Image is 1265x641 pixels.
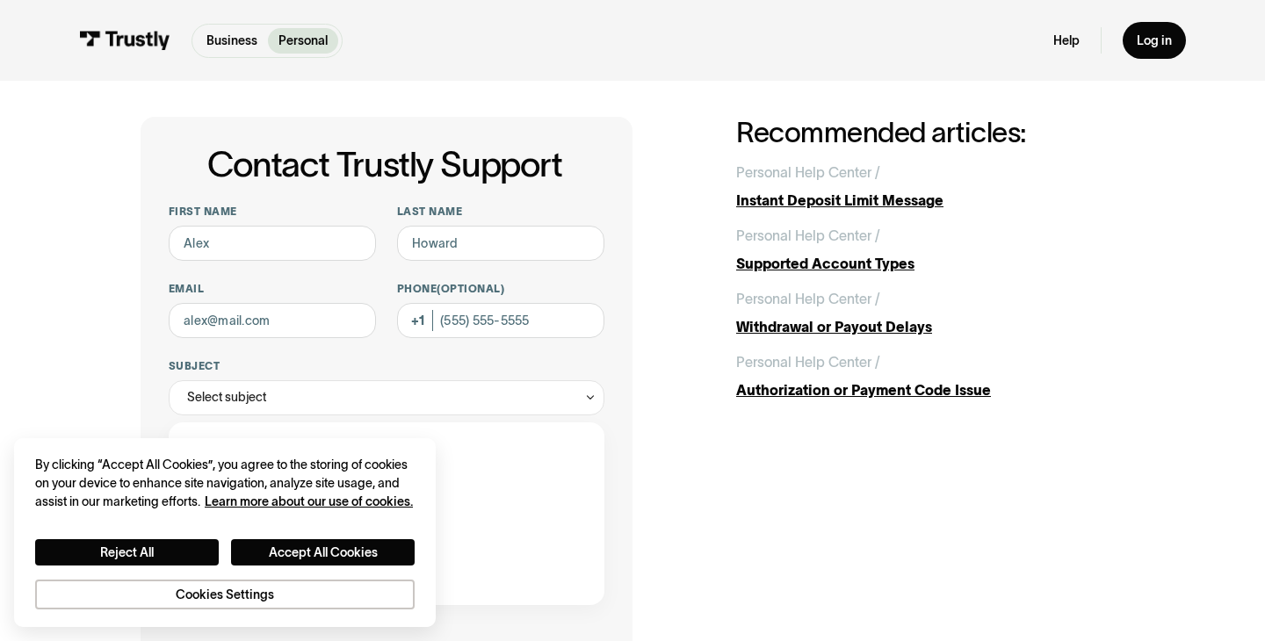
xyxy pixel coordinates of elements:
[183,433,259,454] span: Trustly Report
[35,580,415,609] button: Cookies Settings
[169,359,604,373] label: Subject
[736,288,1124,337] a: Personal Help Center /Withdrawal or Payout Delays
[736,162,880,183] div: Personal Help Center /
[169,226,376,261] input: Alex
[1137,32,1172,48] div: Log in
[736,288,880,309] div: Personal Help Center /
[165,145,604,184] h1: Contact Trustly Support
[736,253,1124,274] div: Supported Account Types
[736,162,1124,211] a: Personal Help Center /Instant Deposit Limit Message
[1123,22,1186,59] a: Log in
[14,438,436,627] div: Cookie banner
[205,494,413,508] a: More information about your privacy, opens in a new tab
[736,351,880,372] div: Personal Help Center /
[397,205,604,219] label: Last name
[169,303,376,338] input: alex@mail.com
[196,28,268,54] a: Business
[1053,32,1080,48] a: Help
[736,351,1124,400] a: Personal Help Center /Authorization or Payment Code Issue
[231,539,415,565] button: Accept All Cookies
[169,282,376,296] label: Email
[187,386,266,407] div: Select subject
[397,303,604,338] input: (555) 555-5555
[79,31,170,50] img: Trustly Logo
[268,28,338,54] a: Personal
[736,379,1124,400] div: Authorization or Payment Code Issue
[736,190,1124,211] div: Instant Deposit Limit Message
[397,282,604,296] label: Phone
[35,456,415,511] div: By clicking “Accept All Cookies”, you agree to the storing of cookies on your device to enhance s...
[206,32,257,50] p: Business
[35,539,219,565] button: Reject All
[169,205,376,219] label: First name
[397,226,604,261] input: Howard
[169,380,604,415] div: Select subject
[278,32,328,50] p: Personal
[169,415,604,605] nav: Select subject
[736,117,1124,148] h2: Recommended articles:
[736,225,880,246] div: Personal Help Center /
[437,283,504,294] span: (Optional)
[736,225,1124,274] a: Personal Help Center /Supported Account Types
[736,316,1124,337] div: Withdrawal or Payout Delays
[35,456,415,609] div: Privacy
